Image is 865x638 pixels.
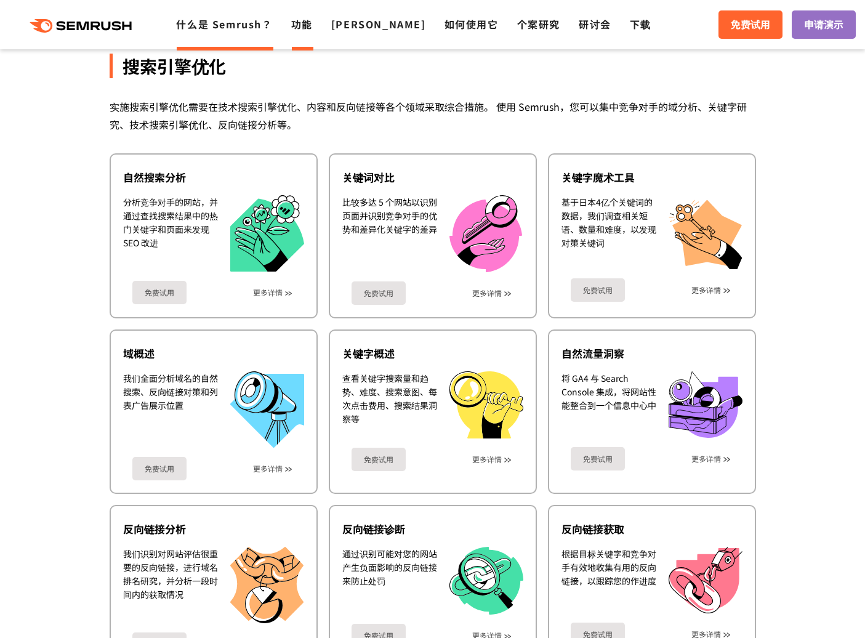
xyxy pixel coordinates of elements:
div: 关键字魔术工具 [561,170,742,185]
img: 反向链接获取 [669,547,742,613]
a: 免费试用 [718,10,783,39]
img: 关键词对比 [449,195,522,272]
div: 查看关键字搜索量和趋势、难度、搜索意图、每次点击费用、搜索结果洞察等 [342,371,437,438]
a: [PERSON_NAME] [331,17,426,31]
a: 更多详情 [253,464,283,473]
a: 免费试用 [571,447,625,470]
a: 免费试用 [132,457,187,480]
a: 更多详情 [691,454,721,463]
div: 域概述 [123,346,304,361]
img: 关键字概述 [449,371,523,438]
div: 我们识别对网站评估很重要的反向链接，进行域名排名研究，并分析一段时间内的获取情况 [123,547,218,623]
div: 反向链接获取 [561,522,742,536]
a: 免费试用 [571,278,625,302]
div: 分析竞争对手的网站，并通过查找搜索结果中的热门关键字和页面来发现 SEO 改进 [123,195,218,272]
a: 如何使用它 [445,17,499,31]
a: 免费试用 [132,281,187,304]
div: 反向链接分析 [123,522,304,536]
span: 申请演示 [804,17,843,33]
a: 申请演示 [792,10,856,39]
a: 研讨会 [579,17,611,31]
span: 免费试用 [731,17,770,33]
div: 关键字概述 [342,346,523,361]
div: 自然搜索分析 [123,170,304,185]
div: 基于日本4亿个关键词的数据，我们调查相关短语、数量和难度，以发现对策关键词 [561,195,656,269]
div: 反向链接诊断 [342,522,523,536]
a: 下载 [630,17,651,31]
div: 根据目标关键字和竞争对手有效地收集有用的反向链接，以跟踪您的作进度 [561,547,656,613]
img: 关键字魔术工具 [669,195,742,269]
div: 关键词对比 [342,170,523,185]
div: 实施搜索引擎优化需要在技术搜索引擎优化、内容和反向链接等各个领域采取综合措施。 使用 Semrush，您可以集中竞争对手的域分析、关键字研究、技术搜索引擎优化、反向链接分析等。 [110,98,756,134]
img: 自然搜索分析 [230,195,304,272]
a: 什么是 Semrush？ [176,17,272,31]
a: 更多详情 [472,289,502,297]
div: 比较多达 5 个网站以识别页面并识别竞争对手的优势和差异化关键字的差异 [342,195,437,272]
a: 个案研究 [517,17,560,31]
div: 自然流量洞察 [561,346,742,361]
a: 免费试用 [352,281,406,305]
a: 免费试用 [352,448,406,471]
img: 域概述 [230,371,304,448]
a: 更多详情 [472,455,502,464]
div: 通过识别可能对您的网站产生负面影响的反向链接来防止处罚 [342,547,437,615]
img: 反向链接诊断 [449,547,523,615]
div: 搜索引擎优化 [110,54,756,78]
a: 更多详情 [691,286,721,294]
img: 自然流量洞察 [669,371,742,438]
div: 将 GA4 与 Search Console 集成，将网站性能整合到一个信息中心中 [561,371,656,438]
a: 功能 [291,17,313,31]
div: 我们全面分析域名的自然搜索、反向链接对策和列表广告展示位置 [123,371,218,448]
img: 反向链接分析 [230,547,304,623]
a: 更多详情 [253,288,283,297]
